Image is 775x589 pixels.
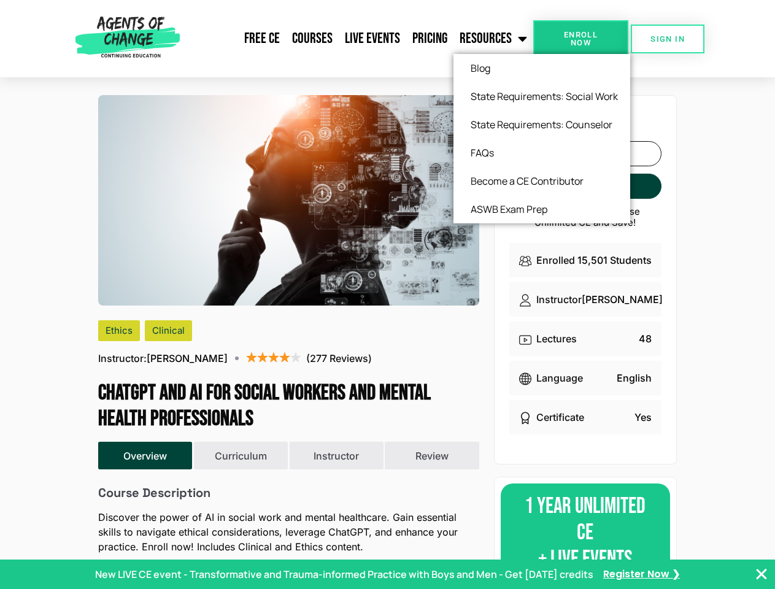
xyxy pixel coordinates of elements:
[406,23,453,54] a: Pricing
[536,292,582,307] p: Instructor
[553,31,609,47] span: Enroll Now
[95,567,593,582] p: New LIVE CE event - Transformative and Trauma-informed Practice with Boys and Men - Get [DATE] cr...
[238,23,286,54] a: Free CE
[536,410,584,425] p: Certificate
[98,95,479,306] img: ChatGPT and AI for Social Workers and Mental Health Professionals (3 General CE Credit)
[577,253,652,268] p: 15,501 Students
[631,25,704,53] a: SIGN IN
[533,20,628,57] a: Enroll Now
[339,23,406,54] a: Live Events
[453,82,630,110] a: State Requirements: Social Work
[650,35,685,43] span: SIGN IN
[754,567,769,582] button: Close Banner
[185,23,533,54] nav: Menu
[385,442,479,470] button: Review
[453,195,630,223] a: ASWB Exam Prep
[634,410,652,425] p: Yes
[98,485,479,500] h6: Course Description
[290,442,384,470] button: Instructor
[603,568,680,581] a: Register Now ❯
[617,371,652,385] p: English
[501,483,670,583] div: 1 YEAR UNLIMITED CE + LIVE EVENTS
[98,351,147,366] span: Instructor:
[194,442,288,470] button: Curriculum
[453,139,630,167] a: FAQs
[286,23,339,54] a: Courses
[453,54,630,82] a: Blog
[98,510,479,554] p: Discover the power of AI in social work and mental healthcare. Gain essential skills to navigate ...
[98,320,140,341] div: Ethics
[536,331,577,346] p: Lectures
[98,351,228,366] p: [PERSON_NAME]
[536,253,575,268] p: Enrolled
[536,371,583,385] p: Language
[453,110,630,139] a: State Requirements: Counselor
[639,331,652,346] p: 48
[145,320,192,341] div: Clinical
[98,442,192,470] button: Overview
[453,167,630,195] a: Become a CE Contributor
[582,292,663,307] p: [PERSON_NAME]
[98,380,479,432] h1: ChatGPT and AI for Social Workers and Mental Health Professionals (3 General CE Credit)
[453,23,533,54] a: Resources
[306,351,372,366] p: (277 Reviews)
[453,54,630,223] ul: Resources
